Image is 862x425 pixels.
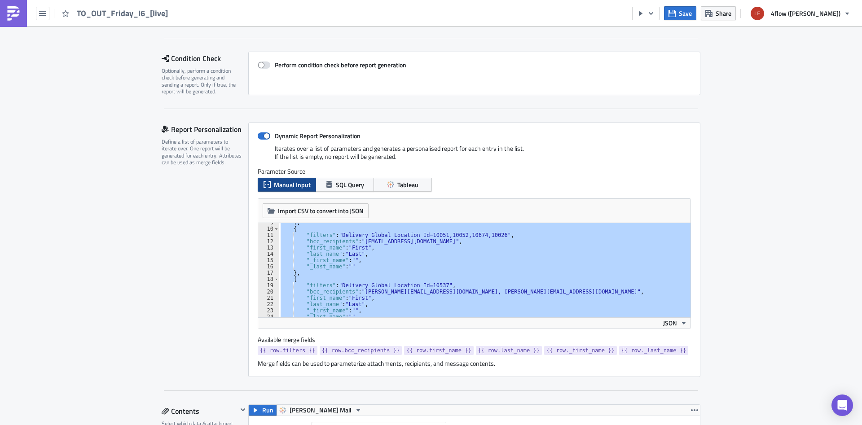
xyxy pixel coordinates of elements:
span: {{ row.last_name }} [478,346,540,355]
a: {{ row.bcc_recipients }} [320,346,402,355]
span: {{ row._first_name }} [546,346,615,355]
a: {{ row.filters }} [258,346,317,355]
a: {{ row._first_name }} [544,346,617,355]
div: Condition Check [162,52,248,65]
div: 17 [258,270,279,276]
a: {{ row.first_name }} [404,346,474,355]
span: {{ row.first_name }} [406,346,471,355]
span: {{ row.bcc_recipients }} [322,346,400,355]
div: Open Intercom Messenger [831,394,853,416]
span: JSON [663,318,677,328]
span: Tableau [397,180,418,189]
div: 15 [258,257,279,263]
div: Merge fields can be used to parameterize attachments, recipients, and message contents. [258,359,691,368]
div: Contents [162,404,237,418]
div: 10 [258,226,279,232]
a: {{ row.last_name }} [476,346,542,355]
span: Run [262,405,273,416]
div: Optionally, perform a condition check before generating and sending a report. Only if true, the r... [162,67,242,95]
span: Save [679,9,692,18]
div: 22 [258,301,279,307]
button: Tableau [374,178,432,192]
span: {{ row.filters }} [260,346,315,355]
button: Share [701,6,736,20]
div: 12 [258,238,279,245]
button: Manual Input [258,178,316,192]
span: Manual Input [274,180,311,189]
div: 14 [258,251,279,257]
span: Share [716,9,731,18]
div: Iterates over a list of parameters and generates a personalised report for each entry in the list... [258,145,691,167]
button: Import CSV to convert into JSON [263,203,369,218]
button: Save [664,6,696,20]
span: TO_OUT_Friday_I6_[live] [77,8,169,18]
span: SQL Query [336,180,364,189]
strong: Perform condition check before report generation [275,60,406,70]
div: 21 [258,295,279,301]
span: 4flow ([PERSON_NAME]) [771,9,840,18]
img: Avatar [750,6,765,21]
a: {{ row._last_name }} [619,346,689,355]
div: 16 [258,263,279,270]
div: 11 [258,232,279,238]
label: Parameter Source [258,167,691,175]
button: 4flow ([PERSON_NAME]) [745,4,855,23]
span: [PERSON_NAME] Mail [290,405,352,416]
button: Run [249,405,277,416]
div: Report Personalization [162,123,248,136]
div: 19 [258,282,279,289]
button: SQL Query [316,178,374,192]
div: 24 [258,314,279,320]
label: Available merge fields [258,336,325,344]
button: JSON [660,318,690,329]
div: 13 [258,245,279,251]
div: Define a list of parameters to iterate over. One report will be generated for each entry. Attribu... [162,138,242,166]
span: {{ row._last_name }} [621,346,686,355]
span: Import CSV to convert into JSON [278,206,364,215]
button: [PERSON_NAME] Mail [276,405,365,416]
div: 23 [258,307,279,314]
strong: Dynamic Report Personalization [275,131,361,140]
body: Rich Text Area. Press ALT-0 for help. [4,4,429,11]
img: PushMetrics [6,6,21,21]
div: 20 [258,289,279,295]
div: 18 [258,276,279,282]
button: Hide content [237,404,248,415]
